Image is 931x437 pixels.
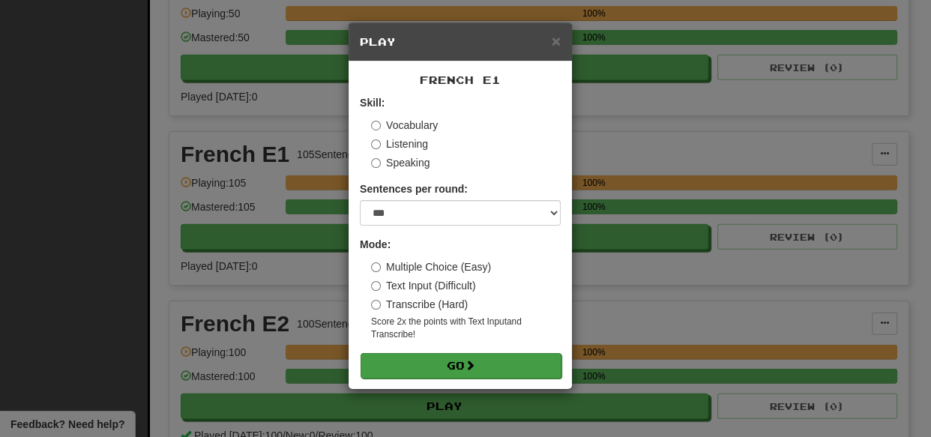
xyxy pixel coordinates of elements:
[360,181,468,196] label: Sentences per round:
[371,297,468,312] label: Transcribe (Hard)
[371,281,381,291] input: Text Input (Difficult)
[371,262,381,272] input: Multiple Choice (Easy)
[371,259,491,274] label: Multiple Choice (Easy)
[371,136,428,151] label: Listening
[552,32,561,49] span: ×
[371,155,430,170] label: Speaking
[371,118,438,133] label: Vocabulary
[361,353,561,379] button: Go
[371,158,381,168] input: Speaking
[360,97,385,109] strong: Skill:
[371,278,476,293] label: Text Input (Difficult)
[552,33,561,49] button: Close
[371,316,561,341] small: Score 2x the points with Text Input and Transcribe !
[360,34,561,49] h5: Play
[420,73,501,86] span: French E1
[371,300,381,310] input: Transcribe (Hard)
[360,238,391,250] strong: Mode:
[371,139,381,149] input: Listening
[371,121,381,130] input: Vocabulary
